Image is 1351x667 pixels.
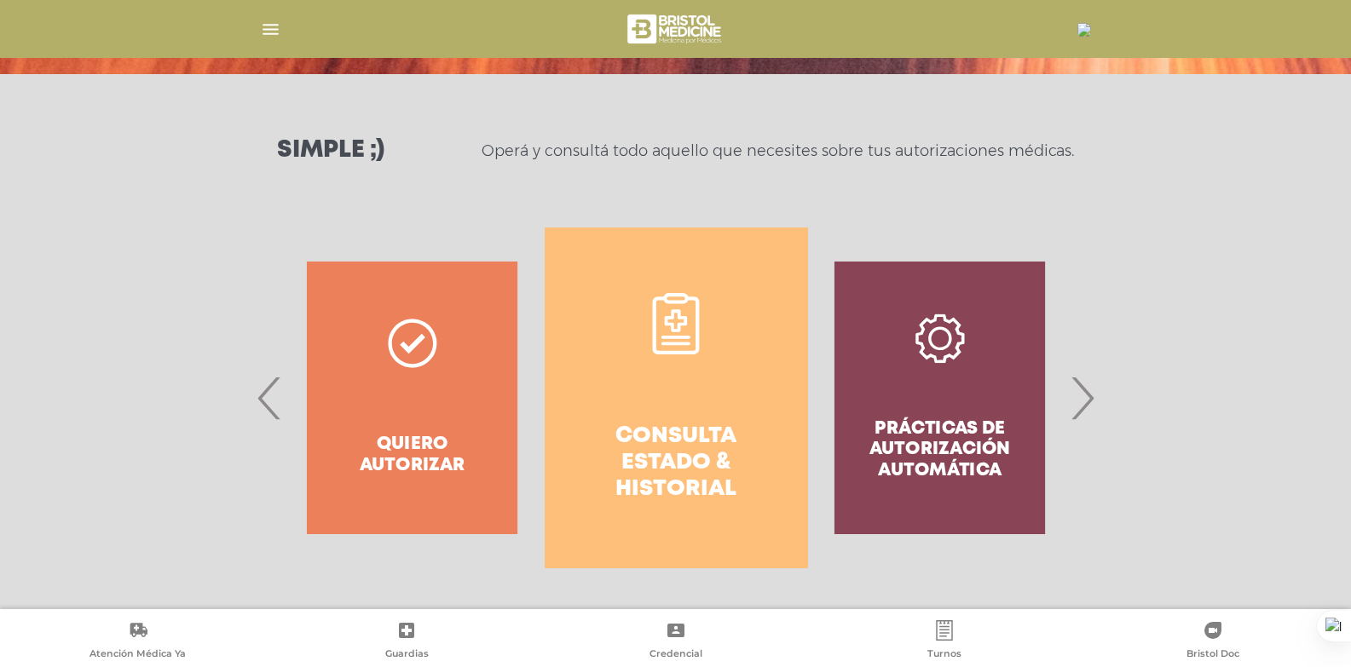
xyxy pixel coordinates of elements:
p: Operá y consultá todo aquello que necesites sobre tus autorizaciones médicas. [482,141,1074,161]
h3: Simple ;) [277,139,384,163]
a: Turnos [810,620,1078,664]
img: Cober_menu-lines-white.svg [260,19,281,40]
span: Credencial [650,647,702,663]
a: Consulta estado & historial [545,227,808,568]
a: Atención Médica Ya [3,620,272,664]
span: Atención Médica Ya [89,647,186,663]
span: Turnos [927,647,961,663]
img: bristol-medicine-blanco.png [625,9,726,49]
img: 15868 [1077,23,1091,37]
span: Guardias [385,647,429,663]
span: Previous [253,352,286,444]
span: Bristol Doc [1186,647,1239,663]
span: Next [1065,352,1099,444]
a: Guardias [272,620,540,664]
a: Bristol Doc [1079,620,1348,664]
a: Credencial [541,620,810,664]
h4: Consulta estado & historial [575,423,777,503]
